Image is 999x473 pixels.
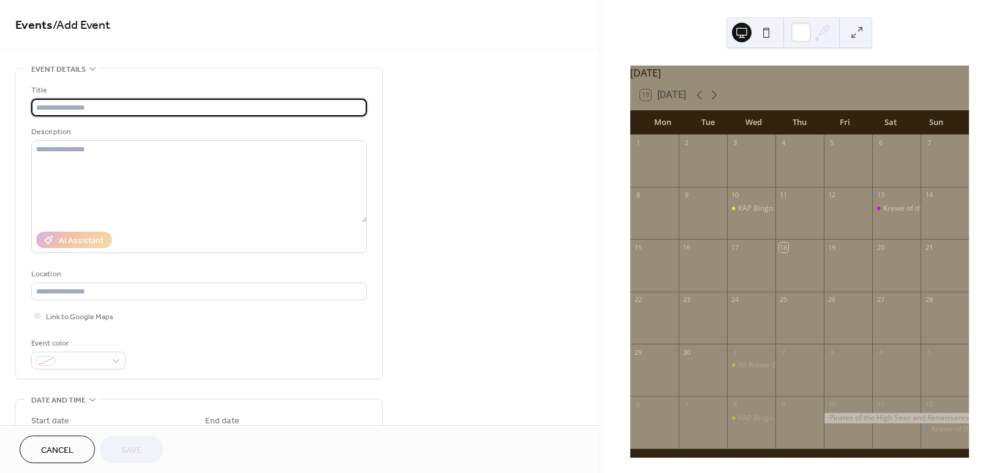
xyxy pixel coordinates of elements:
div: 10 [731,191,740,200]
div: Tue [685,110,731,135]
div: Wed [731,110,777,135]
div: 9 [779,399,788,409]
div: 12 [827,191,837,200]
div: 29 [634,347,643,357]
div: 4 [779,138,788,148]
div: 3 [827,347,837,357]
div: 6 [634,399,643,409]
div: 2 [682,138,692,148]
div: Mon [640,110,685,135]
div: All Krewe Bingo [738,360,791,371]
div: End date [205,415,239,428]
div: 23 [682,295,692,305]
div: 2 [779,347,788,357]
div: 15 [634,243,643,252]
div: Krewe of Dominque Youx Parade [921,424,969,434]
div: 24 [731,295,740,305]
div: KAP Bingo [738,413,773,423]
div: 27 [876,295,885,305]
div: 9 [682,191,692,200]
div: 7 [924,138,933,148]
div: 10 [827,399,837,409]
div: 8 [731,399,740,409]
div: 12 [924,399,933,409]
div: Location [31,268,364,281]
div: Title [31,84,364,97]
div: 16 [682,243,692,252]
div: 1 [634,138,643,148]
div: 17 [731,243,740,252]
div: 26 [827,295,837,305]
div: 6 [876,138,885,148]
span: Event details [31,63,86,76]
div: Sun [914,110,959,135]
div: 20 [876,243,885,252]
div: Thu [777,110,822,135]
a: Events [15,13,53,37]
div: Pirates of the High Seas and Renaissance Fest [824,413,969,423]
div: 3 [731,138,740,148]
div: 30 [682,347,692,357]
div: 7 [682,399,692,409]
span: Link to Google Maps [46,311,113,324]
div: [DATE] [630,66,969,80]
div: 13 [876,191,885,200]
div: 5 [827,138,837,148]
span: Date and time [31,394,86,407]
div: 28 [924,295,933,305]
div: 25 [779,295,788,305]
div: 18 [779,243,788,252]
div: 1 [731,347,740,357]
div: Fri [823,110,868,135]
div: KAP Bingo [727,413,775,423]
div: 11 [779,191,788,200]
div: 19 [827,243,837,252]
div: Description [31,126,364,138]
span: Cancel [41,444,74,457]
div: 22 [634,295,643,305]
div: Sat [868,110,913,135]
div: Start date [31,415,69,428]
div: 4 [876,347,885,357]
div: 21 [924,243,933,252]
div: 5 [924,347,933,357]
div: Krewe of the Vixens Cornhole Tournament [872,203,921,214]
div: 14 [924,191,933,200]
div: KAP Bingo [727,203,775,214]
div: All Krewe Bingo [727,360,775,371]
span: / Add Event [53,13,110,37]
div: 8 [634,191,643,200]
div: 11 [876,399,885,409]
button: Cancel [20,436,95,463]
div: Event color [31,337,123,350]
div: KAP Bingo [738,203,773,214]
